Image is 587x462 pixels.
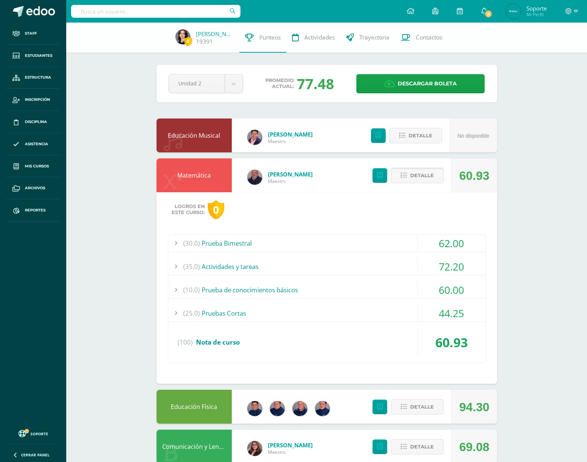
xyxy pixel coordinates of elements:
[6,111,60,133] a: Disciplina
[6,45,60,67] a: Estudiantes
[341,23,395,53] a: Trayectoria
[268,449,313,455] span: Maestro
[178,328,193,357] span: (100)
[268,441,313,449] a: [PERSON_NAME]
[196,338,240,346] span: Nota de curso
[25,74,51,81] span: Estructura
[6,89,60,111] a: Inscripción
[356,74,485,93] a: Descargar boleta
[359,33,389,41] span: Trayectoria
[265,78,294,90] span: Promedio actual:
[178,74,215,92] span: Unidad 2
[418,281,485,298] div: 60.00
[391,399,444,415] button: Detalle
[409,129,432,143] span: Detalle
[410,440,434,454] span: Detalle
[168,305,485,322] div: Pruebas Cortas
[459,390,489,424] div: 94.30
[292,401,307,416] img: 5e561b1b4745f30dac10328f2370a0d4.png
[418,258,485,275] div: 72.20
[25,119,47,125] span: Disciplina
[157,119,232,152] div: Educación Musical
[395,23,448,53] a: Contactos
[259,33,281,41] span: Punteos
[247,401,262,416] img: 4006fe33169205415d824d67e5edd571.png
[71,5,240,18] input: Busca un usuario...
[30,431,48,436] span: Soporte
[247,170,262,185] img: 18b0f10993e16b3515ae56b14a94fdb2.png
[25,30,37,36] span: Staff
[391,439,444,454] button: Detalle
[315,401,330,416] img: 9ecbe07bdee1ad8edd933d8244312c74.png
[162,442,234,451] a: Comunicación y Lenguaje
[25,185,45,191] span: Archivos
[171,403,217,411] a: Educación Física
[25,97,50,103] span: Inscripción
[484,10,493,18] span: 4
[6,67,60,89] a: Estructura
[183,258,200,275] span: (35.0)
[268,138,313,144] span: Maestro
[398,74,457,93] span: Descargar boleta
[506,4,521,19] img: 0f7ef3388523656396c81bc75f105008.png
[270,401,285,416] img: 1c38046ccfa38abdac5b3f2345700fb5.png
[458,133,490,139] span: No disponible
[247,130,262,145] img: a8e4ad95003d361ecb92756a2a34f672.png
[6,177,60,199] a: Archivos
[25,163,49,169] span: Mis cursos
[9,428,57,438] a: Soporte
[286,23,341,53] a: Actividades
[389,128,442,143] button: Detalle
[25,53,52,59] span: Estudiantes
[172,204,205,216] span: Logros en este curso:
[6,155,60,178] a: Mis cursos
[175,29,190,44] img: 3839404f339db9e69ba48933e57bd1ef.png
[418,305,485,322] div: 44.25
[410,169,434,182] span: Detalle
[268,178,313,184] span: Maestro
[169,74,243,93] a: Unidad 2
[168,258,485,275] div: Actividades y tareas
[268,170,313,178] a: [PERSON_NAME]
[183,235,200,252] span: (30.0)
[25,207,46,213] span: Reportes
[247,441,262,456] img: 29f1bf3cfcf04feb6792133f3625739e.png
[183,305,200,322] span: (25.0)
[6,23,60,45] a: Staff
[21,452,50,457] span: Cerrar panel
[410,400,434,414] span: Detalle
[168,281,485,298] div: Prueba de conocimientos básicos
[297,74,334,93] div: 77.48
[418,328,485,357] div: 60.93
[25,141,48,147] span: Asistencia
[459,159,489,193] div: 60.93
[239,23,286,53] a: Punteos
[196,38,213,46] a: 19391
[184,36,192,46] span: 0
[157,390,232,424] div: Educación Física
[177,171,211,179] a: Matemática
[526,11,547,18] span: Mi Perfil
[391,168,444,183] button: Detalle
[418,235,485,252] div: 62.00
[416,33,442,41] span: Contactos
[526,5,547,12] span: Soporte
[208,200,224,219] div: 0
[168,235,485,252] div: Prueba Bimestral
[196,30,234,38] a: [PERSON_NAME]
[168,131,220,140] a: Educación Musical
[6,133,60,155] a: Asistencia
[157,158,232,192] div: Matemática
[268,131,313,138] a: [PERSON_NAME]
[304,33,335,41] span: Actividades
[183,281,200,298] span: (10.0)
[6,199,60,222] a: Reportes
